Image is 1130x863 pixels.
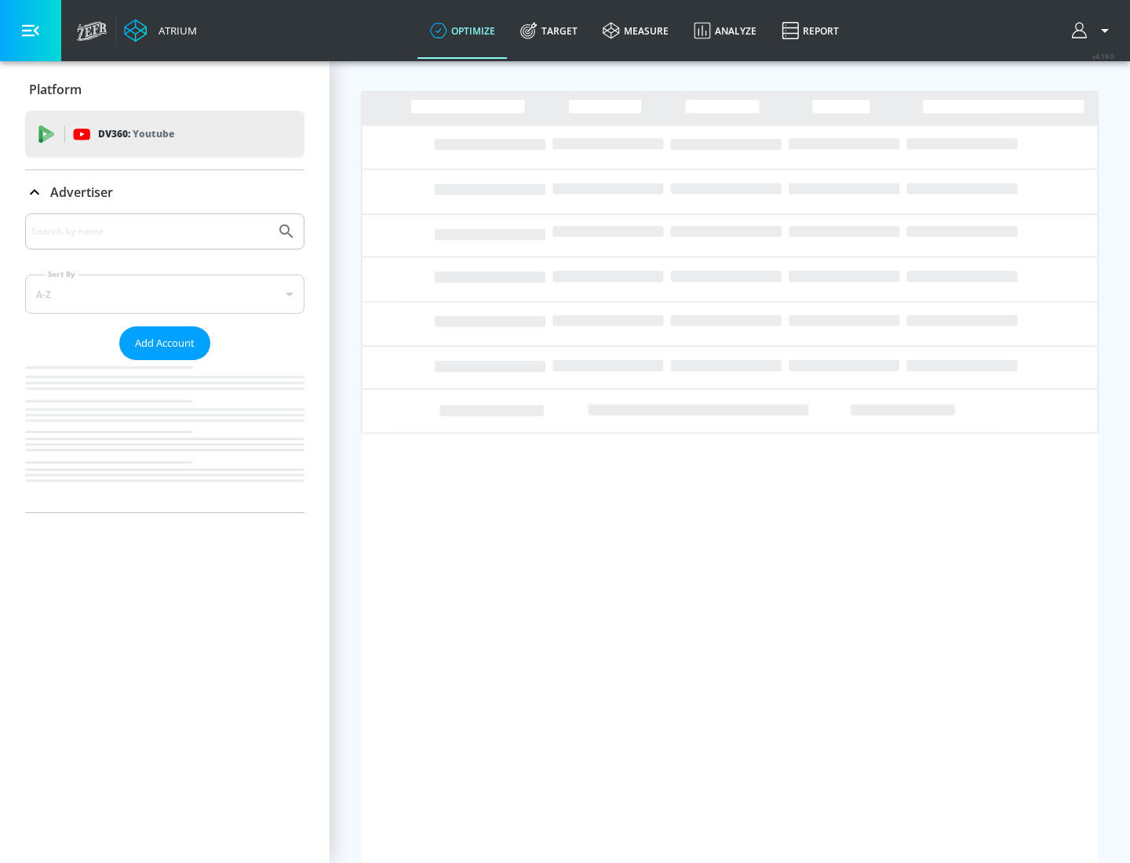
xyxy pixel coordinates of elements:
div: Platform [25,67,304,111]
a: measure [590,2,681,59]
span: v 4.19.0 [1092,52,1114,60]
a: Target [508,2,590,59]
div: Advertiser [25,170,304,214]
div: Advertiser [25,213,304,512]
label: Sort By [45,269,78,279]
p: Advertiser [50,184,113,201]
a: Report [769,2,851,59]
div: DV360: Youtube [25,111,304,158]
button: Add Account [119,326,210,360]
nav: list of Advertiser [25,360,304,512]
a: Analyze [681,2,769,59]
p: Youtube [133,126,174,142]
div: Atrium [152,24,197,38]
span: Add Account [135,334,195,352]
p: Platform [29,81,82,98]
a: Atrium [124,19,197,42]
a: optimize [417,2,508,59]
input: Search by name [31,221,269,242]
div: A-Z [25,275,304,314]
p: DV360: [98,126,174,143]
